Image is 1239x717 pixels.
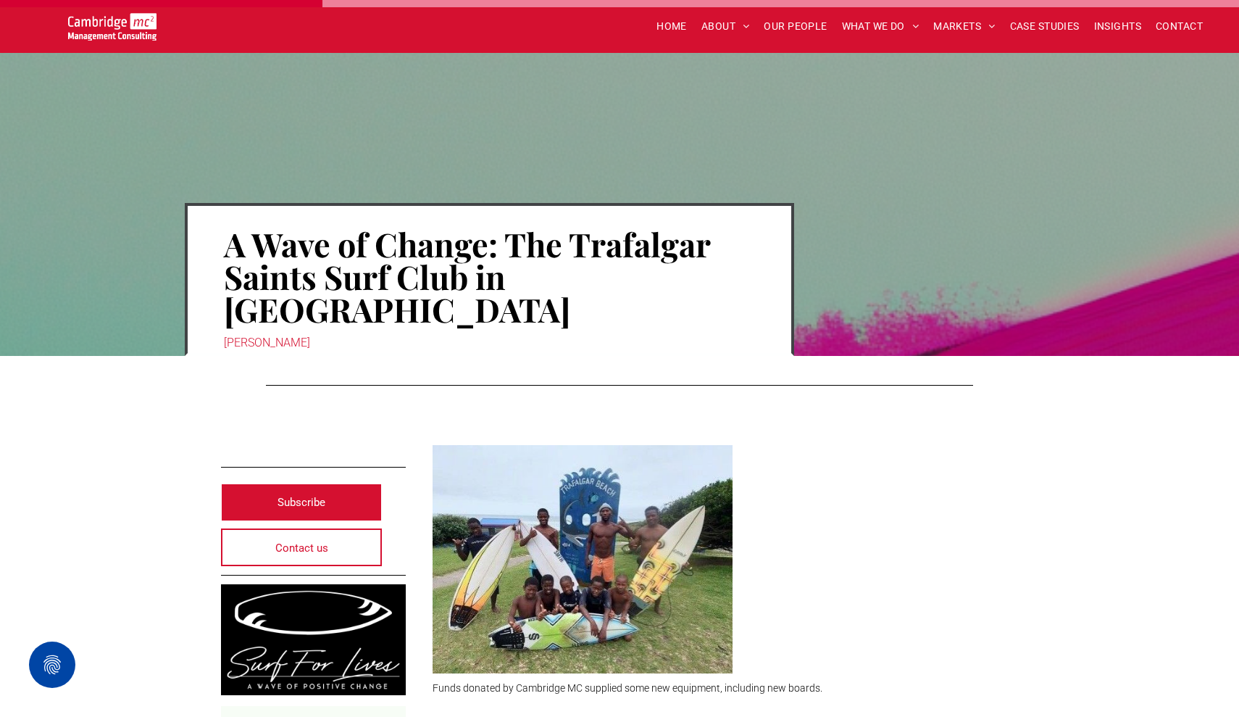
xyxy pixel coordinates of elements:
[1003,15,1087,38] a: CASE STUDIES
[278,484,325,521] span: Subscribe
[224,226,755,327] h1: A Wave of Change: The Trafalgar Saints Surf Club in [GEOGRAPHIC_DATA]
[68,13,157,41] img: Go to Homepage
[224,333,755,353] div: [PERSON_NAME]
[649,15,694,38] a: HOME
[1148,15,1210,38] a: CONTACT
[221,484,382,521] a: Subscribe
[221,529,382,566] a: Contact us
[221,584,406,695] img: A simple white outline of a surfboard above the words Surf For Lives in script and A Wave of Posi...
[756,15,834,38] a: OUR PEOPLE
[694,15,757,38] a: ABOUT
[835,15,927,38] a: WHAT WE DO
[275,530,328,566] span: Contact us
[433,682,822,694] span: Funds donated by Cambridge MC supplied some new equipment, including new boards.
[433,445,733,674] img: CHARITY SPOTLIGHT | A Wave of Change: The Trafalgar Saints Surf Club in South Africa
[68,15,157,30] a: Your Business Transformed | Cambridge Management Consulting
[926,15,1002,38] a: MARKETS
[1087,15,1148,38] a: INSIGHTS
